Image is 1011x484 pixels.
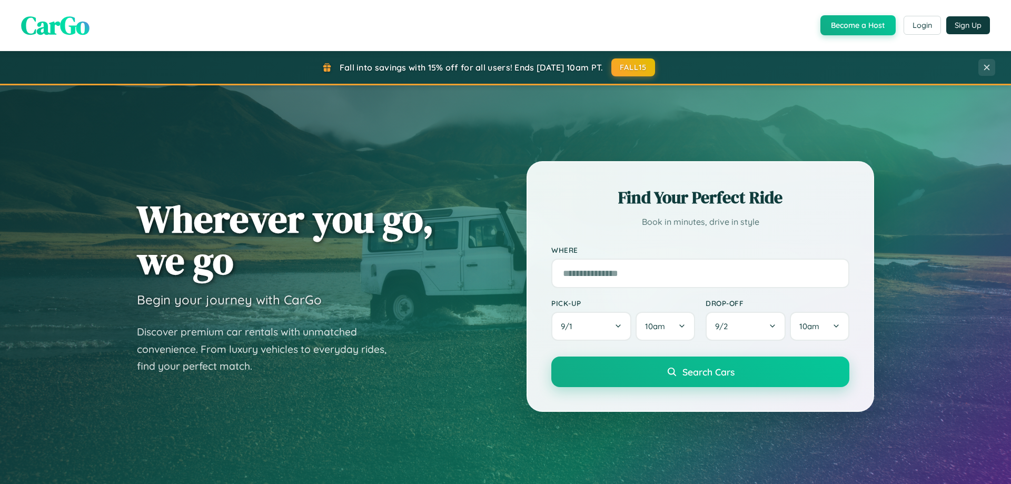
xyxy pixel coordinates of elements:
[706,299,849,308] label: Drop-off
[137,198,434,281] h1: Wherever you go, we go
[551,186,849,209] h2: Find Your Perfect Ride
[904,16,941,35] button: Login
[137,323,400,375] p: Discover premium car rentals with unmatched convenience. From luxury vehicles to everyday rides, ...
[551,299,695,308] label: Pick-up
[21,8,90,43] span: CarGo
[561,321,578,331] span: 9 / 1
[137,292,322,308] h3: Begin your journey with CarGo
[551,214,849,230] p: Book in minutes, drive in style
[645,321,665,331] span: 10am
[820,15,896,35] button: Become a Host
[551,245,849,254] label: Where
[551,312,631,341] button: 9/1
[611,58,656,76] button: FALL15
[706,312,786,341] button: 9/2
[715,321,733,331] span: 9 / 2
[340,62,603,73] span: Fall into savings with 15% off for all users! Ends [DATE] 10am PT.
[790,312,849,341] button: 10am
[946,16,990,34] button: Sign Up
[636,312,695,341] button: 10am
[551,357,849,387] button: Search Cars
[682,366,735,378] span: Search Cars
[799,321,819,331] span: 10am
